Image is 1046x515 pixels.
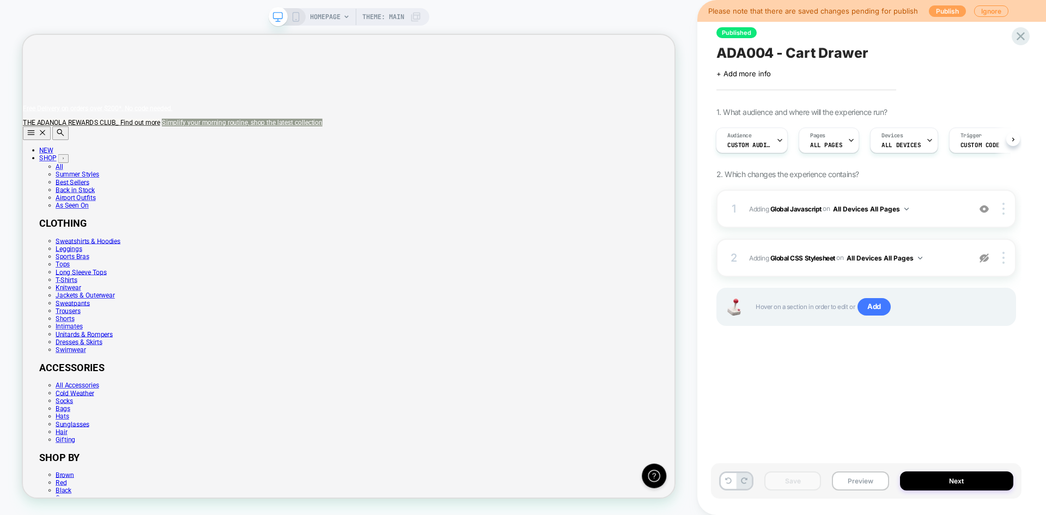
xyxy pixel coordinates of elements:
[1002,203,1005,215] img: close
[858,298,891,316] span: Add
[756,298,1004,316] span: Hover on a section in order to edit or
[44,191,88,202] a: Best Sellers
[44,301,63,311] a: Tops
[44,373,69,384] a: Shorts
[22,159,45,169] a: SHOP
[810,132,825,140] span: Pages
[727,141,771,149] span: Custom Audience
[44,353,89,363] a: Sweatpants
[770,253,835,262] b: Global CSS Stylesheet
[929,5,966,17] button: Publish
[974,5,1008,17] button: Ignore
[723,299,745,316] img: Joystick
[44,342,123,353] a: Jackets & Outerwear
[716,169,859,179] span: 2. Which changes the experience contains?
[881,132,903,140] span: Devices
[810,141,842,149] span: ALL PAGES
[44,212,97,222] a: Airport Outfits
[727,132,752,140] span: Audience
[310,8,340,26] span: HOMEPAGE
[44,472,95,483] a: Cold Weather
[847,251,922,265] button: All Devices All Pages
[44,171,53,181] a: All
[44,415,84,425] a: Swimwear
[44,404,106,415] a: Dresses & Skirts
[749,251,964,265] span: Adding
[1002,252,1005,264] img: close
[900,471,1014,490] button: Next
[836,252,843,264] span: on
[904,208,909,210] img: down arrow
[44,322,72,332] a: T-Shirts
[44,384,80,394] a: Intimates
[44,363,77,373] a: Trousers
[960,141,1000,149] span: Custom Code
[44,504,62,514] a: Hats
[749,202,964,216] span: Adding
[832,471,889,490] button: Preview
[22,436,869,451] h2: ACCESSORIES
[881,141,921,149] span: ALL DEVICES
[44,222,88,233] a: As Seen On
[728,248,739,268] div: 2
[44,202,96,212] a: Back in Stock
[716,107,887,117] span: 1. What audience and where will the experience run?
[44,280,79,290] a: Leggings
[833,202,909,216] button: All Devices All Pages
[44,493,63,504] a: Bags
[716,27,757,38] span: Published
[44,462,101,472] a: All Accessories
[44,332,77,342] a: Knitwear
[22,244,869,259] h2: CLOTHING
[960,132,982,140] span: Trigger
[44,181,102,191] a: Summer Styles
[716,45,868,61] span: ADA004 - Cart Drawer
[728,199,739,219] div: 1
[823,203,830,215] span: on
[44,290,88,301] a: Sports Bras
[44,483,67,493] a: Socks
[918,257,922,259] img: down arrow
[770,204,822,213] b: Global Javascript
[44,394,120,404] a: Unitards & Rompers
[22,149,40,159] a: NEW
[44,311,112,322] a: Long Sleeve Tops
[44,270,130,280] a: Sweatshirts & Hoodies
[980,253,989,263] img: eye
[185,112,399,122] a: Simplify your morning routine, shop the latest collection
[716,69,771,78] span: + Add more info
[764,471,821,490] button: Save
[980,204,989,214] img: crossed eye
[362,8,404,26] span: Theme: MAIN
